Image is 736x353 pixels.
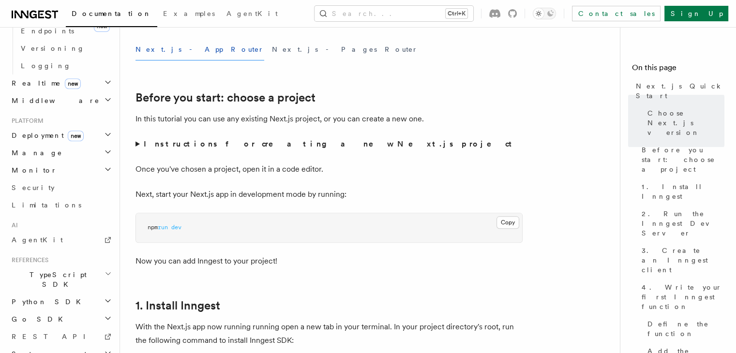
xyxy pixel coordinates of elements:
p: Next, start your Next.js app in development mode by running: [135,188,523,201]
span: 2. Run the Inngest Dev Server [642,209,724,238]
a: Define the function [644,315,724,342]
span: 4. Write your first Inngest function [642,282,724,311]
span: Platform [8,117,44,125]
span: Middleware [8,96,100,105]
a: Documentation [66,3,157,27]
button: Manage [8,144,114,162]
span: Realtime [8,78,81,88]
span: Limitations [12,201,81,209]
span: REST API [12,333,94,340]
a: Choose Next.js version [644,104,724,141]
h4: On this page [632,62,724,77]
span: Deployment [8,131,84,140]
span: Next.js Quick Start [636,81,724,101]
span: Python SDK [8,297,87,307]
a: 3. Create an Inngest client [638,242,724,279]
span: Go SDK [8,314,69,324]
p: Once you've chosen a project, open it in a code editor. [135,162,523,176]
button: Copy [496,216,519,229]
span: References [8,256,48,264]
span: Manage [8,148,62,158]
button: TypeScript SDK [8,266,114,293]
span: new [68,131,84,141]
span: Versioning [21,44,85,52]
a: 4. Write your first Inngest function [638,279,724,315]
a: Before you start: choose a project [638,141,724,178]
span: dev [171,224,181,231]
span: 3. Create an Inngest client [642,246,724,275]
summary: Instructions for creating a new Next.js project [135,137,523,151]
a: Examples [157,3,221,26]
span: Monitor [8,165,57,175]
strong: Instructions for creating a new Next.js project [144,139,516,148]
span: TypeScript SDK [8,270,105,289]
span: npm [148,224,158,231]
button: Next.js - Pages Router [272,39,418,60]
a: 1. Install Inngest [638,178,724,205]
p: With the Next.js app now running running open a new tab in your terminal. In your project directo... [135,320,523,347]
a: Logging [17,57,114,74]
span: Before you start: choose a project [642,145,724,174]
a: REST API [8,328,114,345]
a: Limitations [8,196,114,214]
a: Before you start: choose a project [135,91,315,104]
a: AgentKit [221,3,284,26]
kbd: Ctrl+K [446,9,467,18]
span: new [65,78,81,89]
button: Monitor [8,162,114,179]
a: Sign Up [664,6,728,21]
button: Go SDK [8,310,114,328]
span: Define the function [647,319,724,338]
span: 1. Install Inngest [642,182,724,201]
a: 2. Run the Inngest Dev Server [638,205,724,242]
span: run [158,224,168,231]
span: AgentKit [226,10,278,17]
span: Choose Next.js version [647,108,724,137]
button: Middleware [8,92,114,109]
a: 1. Install Inngest [135,299,220,312]
a: Next.js Quick Start [632,77,724,104]
a: Security [8,179,114,196]
span: Examples [163,10,215,17]
span: AgentKit [12,236,63,244]
button: Python SDK [8,293,114,310]
span: Security [12,184,55,191]
a: AgentKit [8,231,114,249]
button: Toggle dark mode [533,8,556,19]
p: Now you can add Inngest to your project! [135,254,523,268]
span: Documentation [72,10,151,17]
button: Deploymentnew [8,127,114,144]
a: Versioning [17,40,114,57]
button: Next.js - App Router [135,39,264,60]
button: Realtimenew [8,74,114,92]
p: In this tutorial you can use any existing Next.js project, or you can create a new one. [135,112,523,126]
span: Logging [21,62,71,70]
span: AI [8,221,18,229]
button: Search...Ctrl+K [315,6,473,21]
a: Contact sales [572,6,661,21]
